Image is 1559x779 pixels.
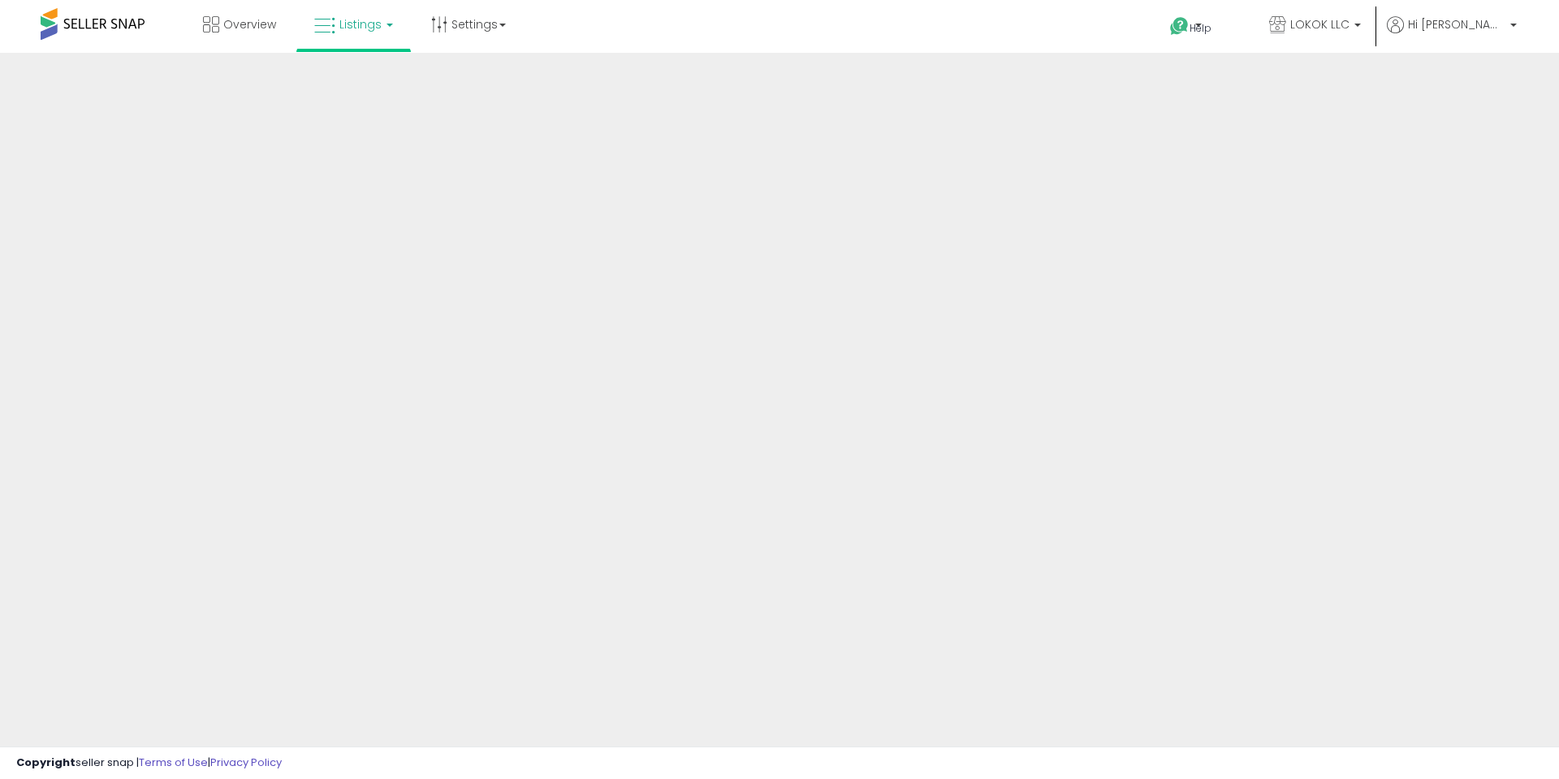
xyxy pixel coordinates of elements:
[223,16,276,32] span: Overview
[1408,16,1505,32] span: Hi [PERSON_NAME]
[1169,16,1190,37] i: Get Help
[339,16,382,32] span: Listings
[1290,16,1350,32] span: LOKOK LLC
[1157,4,1243,53] a: Help
[1387,16,1517,53] a: Hi [PERSON_NAME]
[1190,21,1211,35] span: Help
